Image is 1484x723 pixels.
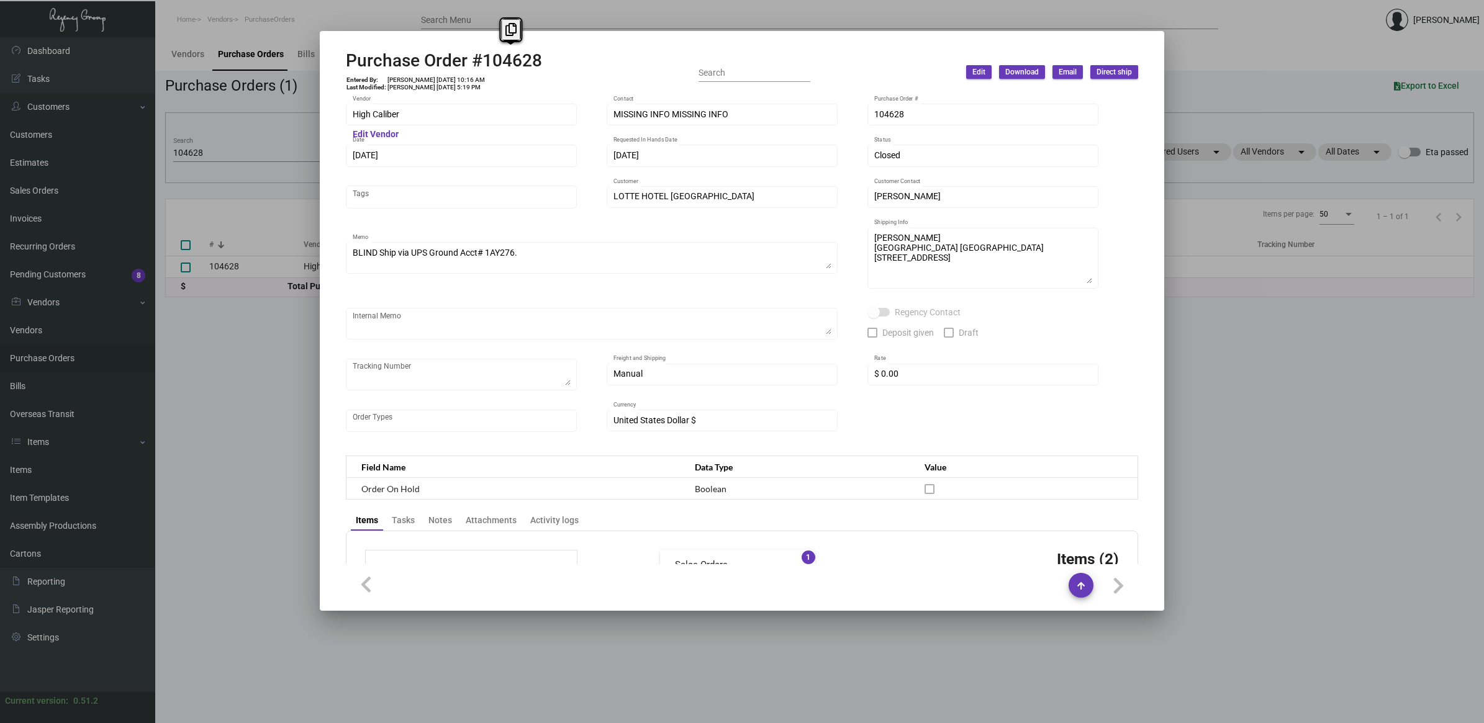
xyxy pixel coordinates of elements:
span: Boolean [695,483,726,494]
div: Items [356,514,378,527]
span: Order On Hold [361,483,420,494]
td: Entered By: [346,76,387,84]
td: Last Modified: [346,84,387,91]
td: [PERSON_NAME] [DATE] 10:16 AM [387,76,486,84]
div: Notes [428,514,452,527]
span: Regency Contact [895,305,961,320]
td: Subtotal [378,563,499,578]
button: Edit [966,65,992,79]
mat-hint: Edit Vendor [353,130,399,140]
div: Attachments [466,514,517,527]
span: Closed [874,150,900,160]
i: Copy [505,23,517,36]
th: Value [912,456,1138,478]
button: Direct ship [1090,65,1138,79]
div: Current version: [5,694,68,707]
div: Activity logs [530,514,579,527]
span: Deposit given [882,325,934,340]
div: 0.51.2 [73,694,98,707]
button: Download [999,65,1045,79]
td: $467.40 [499,563,564,578]
span: Edit [972,67,985,78]
td: [PERSON_NAME] [DATE] 5:19 PM [387,84,486,91]
h3: Items (2) [1057,550,1119,568]
span: Draft [959,325,979,340]
mat-expansion-panel-header: Sales Orders [660,550,815,580]
span: Manual [613,369,643,379]
h2: Purchase Order #104628 [346,50,542,71]
button: Email [1052,65,1083,79]
span: Direct ship [1097,67,1132,78]
th: Field Name [346,456,683,478]
span: Email [1059,67,1077,78]
div: Tasks [392,514,415,527]
span: Download [1005,67,1039,78]
mat-panel-title: Sales Orders [675,558,785,572]
th: Data Type [682,456,912,478]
